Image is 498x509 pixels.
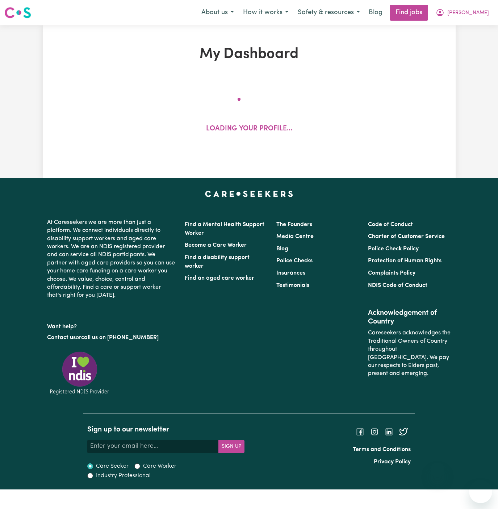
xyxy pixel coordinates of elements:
[390,5,428,21] a: Find jobs
[197,5,238,20] button: About us
[276,246,288,252] a: Blog
[293,5,364,20] button: Safety & resources
[276,258,313,264] a: Police Checks
[96,471,151,480] label: Industry Professional
[96,462,129,471] label: Care Seeker
[218,440,244,453] button: Subscribe
[469,480,492,503] iframe: Button to launch messaging window
[143,462,176,471] label: Care Worker
[368,258,441,264] a: Protection of Human Rights
[205,191,293,197] a: Careseekers home page
[430,463,445,477] iframe: Close message
[185,275,254,281] a: Find an aged care worker
[87,440,219,453] input: Enter your email here...
[81,335,159,341] a: call us on [PHONE_NUMBER]
[206,124,292,134] p: Loading your profile...
[353,447,411,452] a: Terms and Conditions
[276,222,312,228] a: The Founders
[276,234,314,239] a: Media Centre
[116,46,382,63] h1: My Dashboard
[47,331,176,345] p: or
[368,234,445,239] a: Charter of Customer Service
[276,283,309,288] a: Testimonials
[368,283,427,288] a: NDIS Code of Conduct
[87,425,244,434] h2: Sign up to our newsletter
[385,429,393,434] a: Follow Careseekers on LinkedIn
[4,4,31,21] a: Careseekers logo
[370,429,379,434] a: Follow Careseekers on Instagram
[185,242,247,248] a: Become a Care Worker
[399,429,408,434] a: Follow Careseekers on Twitter
[276,270,305,276] a: Insurances
[368,309,451,326] h2: Acknowledgement of Country
[368,270,415,276] a: Complaints Policy
[238,5,293,20] button: How it works
[364,5,387,21] a: Blog
[356,429,364,434] a: Follow Careseekers on Facebook
[447,9,489,17] span: [PERSON_NAME]
[368,246,419,252] a: Police Check Policy
[368,326,451,380] p: Careseekers acknowledges the Traditional Owners of Country throughout [GEOGRAPHIC_DATA]. We pay o...
[4,6,31,19] img: Careseekers logo
[374,459,411,465] a: Privacy Policy
[47,335,76,341] a: Contact us
[185,222,264,236] a: Find a Mental Health Support Worker
[47,350,112,396] img: Registered NDIS provider
[368,222,413,228] a: Code of Conduct
[47,320,176,331] p: Want help?
[431,5,494,20] button: My Account
[185,255,250,269] a: Find a disability support worker
[47,216,176,303] p: At Careseekers we are more than just a platform. We connect individuals directly to disability su...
